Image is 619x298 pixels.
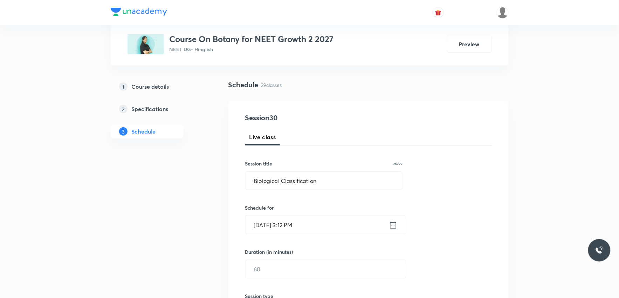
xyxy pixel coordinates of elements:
h3: Course On Botany for NEET Growth 2 2027 [170,34,334,44]
input: 60 [246,260,406,278]
h4: Session 30 [245,113,373,123]
span: Live class [249,133,276,141]
h5: Specifications [132,105,168,113]
h6: Schedule for [245,204,403,211]
img: Arvind Bhargav [497,7,509,19]
p: NEET UG • Hinglish [170,46,334,53]
p: 1 [119,82,128,91]
h4: Schedule [228,80,259,90]
button: Preview [447,36,492,53]
a: 2Specifications [111,102,206,116]
img: BAE825AE-AF51-4204-94F9-443B4D0CBD0E_plus.png [128,34,164,54]
a: 1Course details [111,80,206,94]
h6: Duration (in minutes) [245,248,293,256]
button: avatar [433,7,444,18]
p: 29 classes [261,81,282,89]
img: ttu [595,246,604,255]
p: 2 [119,105,128,113]
h6: Session title [245,160,273,167]
h5: Course details [132,82,169,91]
img: Company Logo [111,8,167,16]
img: avatar [435,9,441,16]
input: A great title is short, clear and descriptive [246,172,403,190]
h5: Schedule [132,127,156,136]
p: 26/99 [393,162,403,165]
p: 3 [119,127,128,136]
a: Company Logo [111,8,167,18]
